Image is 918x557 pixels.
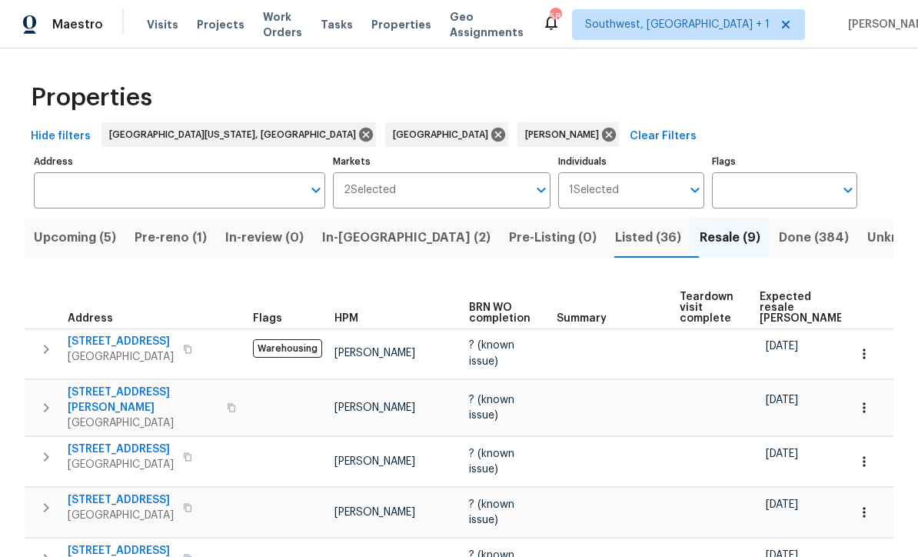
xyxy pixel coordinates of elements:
[550,9,560,25] div: 58
[34,227,116,248] span: Upcoming (5)
[263,9,302,40] span: Work Orders
[344,184,396,197] span: 2 Selected
[334,402,415,413] span: [PERSON_NAME]
[371,17,431,32] span: Properties
[101,122,376,147] div: [GEOGRAPHIC_DATA][US_STATE], [GEOGRAPHIC_DATA]
[334,507,415,518] span: [PERSON_NAME]
[700,227,760,248] span: Resale (9)
[469,340,514,366] span: ? (known issue)
[68,349,174,365] span: [GEOGRAPHIC_DATA]
[253,339,322,358] span: Warehousing
[469,302,531,324] span: BRN WO completion
[109,127,362,142] span: [GEOGRAPHIC_DATA][US_STATE], [GEOGRAPHIC_DATA]
[334,313,358,324] span: HPM
[569,184,619,197] span: 1 Selected
[68,313,113,324] span: Address
[766,341,798,352] span: [DATE]
[333,157,551,166] label: Markets
[34,157,325,166] label: Address
[680,292,733,324] span: Teardown visit complete
[68,457,174,472] span: [GEOGRAPHIC_DATA]
[68,334,174,349] span: [STREET_ADDRESS]
[393,127,494,142] span: [GEOGRAPHIC_DATA]
[766,449,798,459] span: [DATE]
[68,442,174,457] span: [STREET_ADDRESS]
[52,17,103,32] span: Maestro
[779,227,849,248] span: Done (384)
[31,90,152,105] span: Properties
[837,179,859,201] button: Open
[321,19,353,30] span: Tasks
[197,17,244,32] span: Projects
[334,456,415,467] span: [PERSON_NAME]
[147,17,178,32] span: Visits
[334,348,415,359] span: [PERSON_NAME]
[531,179,552,201] button: Open
[135,227,207,248] span: Pre-reno (1)
[712,157,857,166] label: Flags
[25,122,97,151] button: Hide filters
[624,122,703,151] button: Clear Filters
[253,313,282,324] span: Flags
[469,449,514,475] span: ? (known issue)
[68,508,174,523] span: [GEOGRAPHIC_DATA]
[469,395,514,421] span: ? (known issue)
[525,127,605,142] span: [PERSON_NAME]
[305,179,327,201] button: Open
[766,395,798,405] span: [DATE]
[385,122,508,147] div: [GEOGRAPHIC_DATA]
[68,415,218,431] span: [GEOGRAPHIC_DATA]
[68,492,174,508] span: [STREET_ADDRESS]
[684,179,706,201] button: Open
[469,499,514,525] span: ? (known issue)
[760,292,846,324] span: Expected resale [PERSON_NAME]
[450,9,524,40] span: Geo Assignments
[509,227,597,248] span: Pre-Listing (0)
[585,17,770,32] span: Southwest, [GEOGRAPHIC_DATA] + 1
[225,227,304,248] span: In-review (0)
[630,127,697,146] span: Clear Filters
[557,313,607,324] span: Summary
[68,385,218,415] span: [STREET_ADDRESS][PERSON_NAME]
[517,122,619,147] div: [PERSON_NAME]
[31,127,91,146] span: Hide filters
[766,499,798,510] span: [DATE]
[322,227,491,248] span: In-[GEOGRAPHIC_DATA] (2)
[558,157,703,166] label: Individuals
[615,227,681,248] span: Listed (36)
